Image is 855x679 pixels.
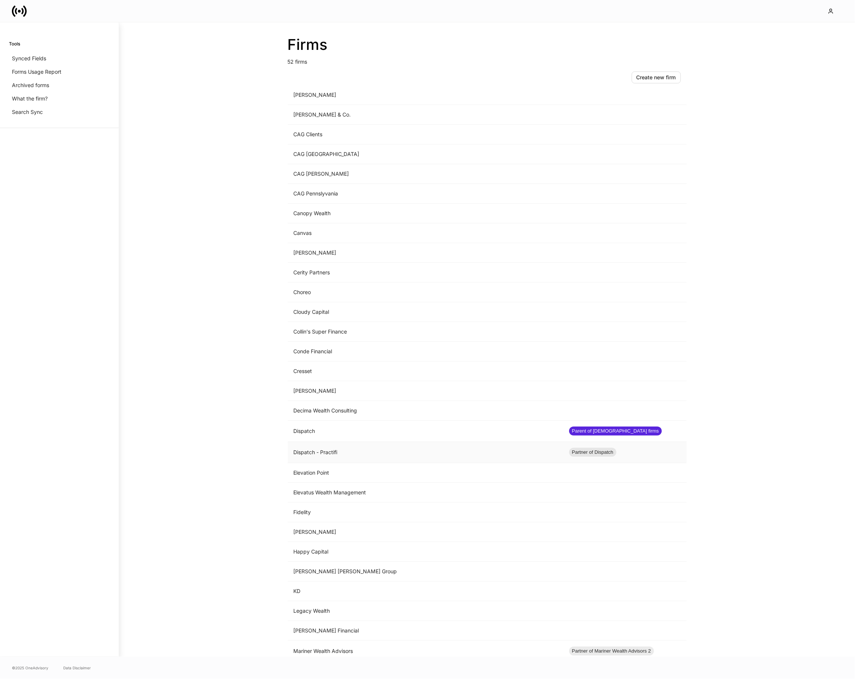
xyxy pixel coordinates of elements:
[288,85,563,105] td: [PERSON_NAME]
[12,108,43,116] p: Search Sync
[569,449,616,456] span: Partner of Dispatch
[288,401,563,421] td: Decima Wealth Consulting
[288,601,563,621] td: Legacy Wealth
[288,503,563,522] td: Fidelity
[9,65,110,79] a: Forms Usage Report
[288,442,563,463] td: Dispatch - Practifi
[9,79,110,92] a: Archived forms
[288,641,563,662] td: Mariner Wealth Advisors
[9,92,110,105] a: What the firm?
[288,243,563,263] td: [PERSON_NAME]
[12,68,61,76] p: Forms Usage Report
[288,463,563,483] td: Elevation Point
[288,522,563,542] td: [PERSON_NAME]
[288,263,563,283] td: Cerity Partners
[288,483,563,503] td: Elevatus Wealth Management
[288,204,563,223] td: Canopy Wealth
[12,665,48,671] span: © 2025 OneAdvisory
[632,71,681,83] button: Create new firm
[288,144,563,164] td: CAG [GEOGRAPHIC_DATA]
[288,105,563,125] td: [PERSON_NAME] & Co.
[288,322,563,342] td: Collin's Super Finance
[288,381,563,401] td: [PERSON_NAME]
[288,581,563,601] td: KD
[569,427,662,435] span: Parent of [DEMOGRAPHIC_DATA] firms
[9,40,20,47] h6: Tools
[9,105,110,119] a: Search Sync
[288,621,563,641] td: [PERSON_NAME] Financial
[288,54,687,66] p: 52 firms
[288,302,563,322] td: Cloudy Capital
[288,184,563,204] td: CAG Pennslyvania
[637,74,676,81] div: Create new firm
[288,125,563,144] td: CAG Clients
[9,52,110,65] a: Synced Fields
[288,361,563,381] td: Cresset
[63,665,91,671] a: Data Disclaimer
[288,342,563,361] td: Conde Financial
[288,283,563,302] td: Choreo
[12,82,49,89] p: Archived forms
[288,542,563,562] td: Happy Capital
[288,36,687,54] h2: Firms
[288,421,563,442] td: Dispatch
[288,223,563,243] td: Canvas
[569,647,654,655] span: Partner of Mariner Wealth Advisors 2
[288,164,563,184] td: CAG [PERSON_NAME]
[12,95,48,102] p: What the firm?
[288,562,563,581] td: [PERSON_NAME] [PERSON_NAME] Group
[12,55,46,62] p: Synced Fields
